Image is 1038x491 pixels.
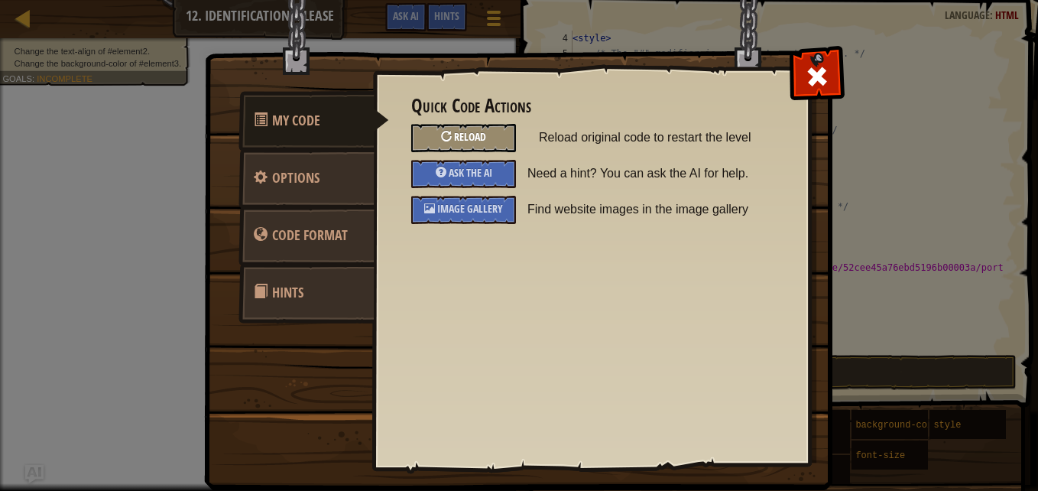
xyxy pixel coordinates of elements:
span: Reload original code to restart the level [539,124,771,151]
span: Find website images in the image gallery [527,196,783,223]
span: Reload [454,129,486,144]
span: game_menu.change_language_caption [272,226,348,245]
span: Quick Code Actions [272,111,320,130]
span: Image Gallery [437,201,503,216]
a: My Code [238,91,389,151]
a: Code Format [238,206,375,265]
div: Ask the AI [411,160,516,188]
div: Reload original code to restart the level [411,124,516,152]
h3: Quick Code Actions [411,96,771,116]
div: Image Gallery [411,196,516,224]
span: Hints [272,283,303,302]
span: Need a hint? You can ask the AI for help. [527,160,783,187]
a: Options [238,148,375,208]
span: Ask the AI [449,165,492,180]
span: Configure settings [272,168,320,187]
